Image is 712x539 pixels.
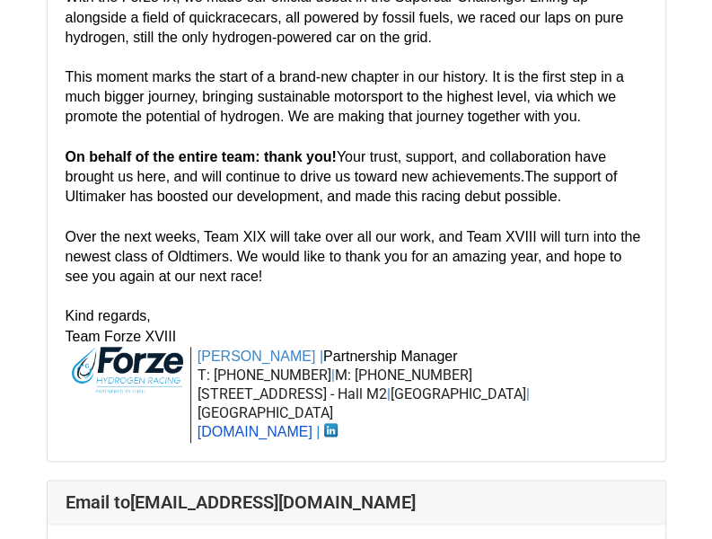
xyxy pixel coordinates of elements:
[66,308,151,323] span: Kind regards,
[198,424,312,439] a: [DOMAIN_NAME]
[198,349,316,364] font: [PERSON_NAME]
[223,10,277,25] span: racecars
[198,384,611,422] p: [STREET_ADDRESS] - Hall M2 [GEOGRAPHIC_DATA] [GEOGRAPHIC_DATA]
[622,453,712,539] div: Chatwidget
[526,385,530,402] font: |
[66,69,628,124] span: This moment marks the start of a brand-new chapter in our history. It is the first step in a much...
[66,491,647,513] h4: Email to [EMAIL_ADDRESS][DOMAIN_NAME]
[387,385,391,402] font: |
[66,229,645,284] span: Over the next weeks, Team XIX will take over all our work, and Team XVIII will turn into the newe...
[66,329,177,344] span: Team Forze XVIII
[320,349,323,364] font: |
[66,149,621,204] span: Your trust, support, and collaboration have brought us here, and will continue to drive us toward...
[622,453,712,539] iframe: Chat Widget
[323,349,457,364] font: Partnership Manager
[324,423,342,437] img: www.linkedin.com/in/philip-groenemeijer
[198,366,611,384] p: T: [PHONE_NUMBER] M: [PHONE_NUMBER]
[72,347,184,393] img: AIorK4wtowTZMUPFTvlxhHK3hxyaNj27T2ovfKC7xs22__wlX1lKEtfG2pUPvWsOnNrXlmI7A13fkgM
[316,424,320,439] font: |
[331,367,335,384] font: |
[66,149,337,164] span: On behalf of the entire team: thank you!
